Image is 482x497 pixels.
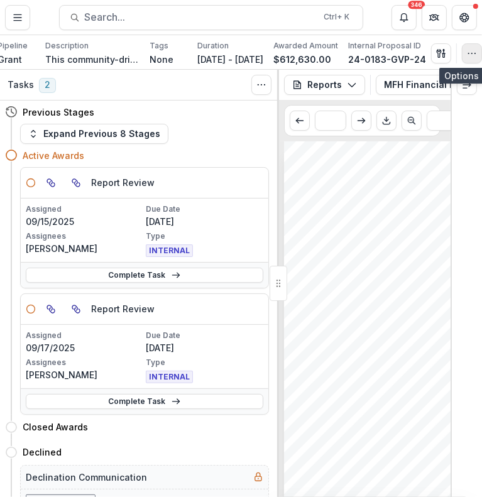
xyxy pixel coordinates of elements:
span: 36 [302,415,308,421]
button: Reports [284,75,365,95]
a: Complete Task [26,394,263,409]
button: Download PDF [376,111,397,131]
p: Due Date [146,204,263,215]
h3: Tasks [8,79,34,91]
p: Internal Proposal ID [348,40,421,52]
span: Award Amount [302,336,351,342]
span: [DATE] [302,391,320,397]
button: Toggle View Cancelled Tasks [251,75,271,95]
p: Assigned [26,330,143,341]
p: Awarded Amount [273,40,338,52]
button: Notifications [392,5,417,30]
span: INTERNAL [146,371,193,383]
h4: Previous Stages [23,106,94,119]
p: [DATE] - [DATE] [197,53,263,66]
button: Scroll to next page [351,111,371,131]
h4: Closed Awards [23,420,88,434]
span: Submitted By [302,217,346,224]
span: Firearm Violence Prevention [302,297,376,302]
p: This community-driven project will engage individuals and organizations, with a focus on racial e... [45,53,140,66]
button: Expand right [457,75,477,95]
button: Scroll to previous page [402,111,422,131]
span: Project Analyst [302,454,351,461]
p: Assignees [26,357,143,368]
p: None [150,53,173,66]
span: [PERSON_NAME] [302,226,351,231]
p: Description [45,40,89,52]
span: Community-Driven Disruption to Save Lives [302,320,416,326]
a: Complete Task [26,268,263,283]
p: 24-0183-GVP-24 [348,53,426,66]
span: 2 [39,78,56,93]
span: [EMAIL_ADDRESS][DOMAIN_NAME] [302,273,402,278]
button: Parent task [41,299,61,319]
button: View dependent tasks [66,299,86,319]
button: View dependent tasks [66,173,86,193]
span: Start Date [302,359,334,366]
span: Submission Responses [302,159,413,169]
button: Toggle Menu [5,5,30,30]
h5: Report Review [91,176,155,189]
h5: Declination Communication [26,471,147,484]
span: Strategist [302,430,334,437]
p: Type [146,231,263,242]
button: Partners [422,5,447,30]
span: Submitted By Email [302,264,366,271]
div: 346 [408,1,425,9]
p: 09/17/2025 [26,341,143,354]
button: Expand Previous 8 Stages [20,124,168,144]
span: [PERSON_NAME] <[EMAIL_ADDRESS][DOMAIN_NAME]> [302,462,459,468]
p: [PERSON_NAME] [26,368,143,381]
p: [PERSON_NAME] [26,242,143,255]
span: Proposal Title [302,312,348,319]
p: Type [146,357,263,368]
span: Search... [85,11,317,23]
p: 09/15/2025 [26,215,143,228]
button: Search... [59,5,363,30]
span: [PERSON_NAME] <[EMAIL_ADDRESS][DOMAIN_NAME]> [302,439,459,444]
span: Award Information [302,177,371,185]
button: Parent task [41,173,61,193]
h5: Report Review [91,302,155,315]
p: Assigned [26,204,143,215]
p: Assignees [26,231,143,242]
p: Duration [197,40,229,52]
p: Tags [150,40,168,52]
span: [DATE] [302,368,320,373]
span: End Date [302,383,332,390]
span: Submitted By Title [302,241,362,248]
p: [DATE] [146,341,263,354]
h4: Active Awards [23,149,84,162]
button: Get Help [452,5,477,30]
span: Duration in Months [302,407,364,413]
p: $612,630.00 [273,53,331,66]
h4: Declined [23,445,62,459]
span: [PERSON_NAME] Director [302,249,373,254]
span: INTERNAL [146,244,193,257]
button: Scroll to previous page [290,111,310,131]
span: $612,630.00 [302,344,334,349]
span: MFH Agreement No. [302,193,368,200]
span: Foundation Program Area [302,288,386,295]
p: Due Date [146,330,263,341]
p: [DATE] [146,215,263,228]
span: 24-0183-GVP-24 [302,202,346,207]
div: Ctrl + K [322,10,353,24]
